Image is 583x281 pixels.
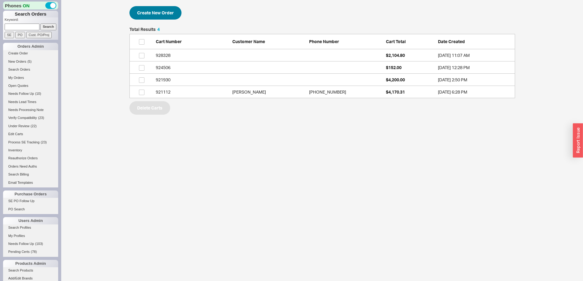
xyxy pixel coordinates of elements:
[31,250,37,253] span: ( 78 )
[3,75,58,81] a: My Orders
[3,139,58,146] a: Process SE Tracking(23)
[309,39,339,44] span: Phone Number
[3,43,58,50] div: Orders Admin
[309,89,383,95] div: 310-400-7711
[23,2,30,9] span: ON
[3,91,58,97] a: Needs Follow Up(10)
[232,89,306,95] div: Mark Harati
[8,108,44,112] span: Needs Processing Note
[3,115,58,121] a: Verify Compatibility(23)
[129,61,515,74] a: 924506 $152.00[DATE] 12:28 PM
[129,27,160,31] h5: Total Results
[31,124,37,128] span: ( 22 )
[232,39,265,44] span: Customer Name
[8,116,37,120] span: Verify Compatibility
[3,2,58,9] div: Phones
[3,267,58,274] a: Search Products
[3,66,58,73] a: Search Orders
[157,27,160,32] span: 4
[26,32,52,38] input: Cust. PO/Proj
[3,131,58,137] a: Edit Carts
[3,155,58,161] a: Reauthorize Orders
[438,77,512,83] div: 6/10/25 2:50 PM
[137,9,174,17] span: Create New Order
[438,89,512,95] div: 6/5/25 6:28 PM
[8,140,39,144] span: Process SE Tracking
[129,49,515,61] a: 928328 $2,104.80[DATE] 11:07 AM
[3,11,58,17] h1: Search Orders
[5,17,58,24] p: Keyword:
[438,39,465,44] span: Date Created
[41,140,47,144] span: ( 23 )
[3,249,58,255] a: Pending Certs(78)
[438,52,512,58] div: 7/15/25 11:07 AM
[3,233,58,239] a: My Profiles
[3,190,58,198] div: Purchase Orders
[35,242,43,246] span: ( 103 )
[386,39,406,44] span: Cart Total
[3,50,58,57] a: Create Order
[3,260,58,267] div: Products Admin
[137,104,163,112] span: Delete Carts
[28,60,32,63] span: ( 5 )
[156,39,182,44] span: Cart Number
[3,123,58,129] a: Under Review(22)
[3,241,58,247] a: Needs Follow Up(103)
[386,77,405,82] span: $4,200.00
[156,89,230,95] div: 921112
[15,32,25,38] input: PO
[8,250,30,253] span: Pending Certs
[129,49,515,98] div: grid
[156,77,230,83] div: 921930
[5,32,14,38] input: SE
[129,6,181,20] button: Create New Order
[8,60,26,63] span: New Orders
[3,83,58,89] a: Open Quotes
[8,92,34,95] span: Needs Follow Up
[8,242,34,246] span: Needs Follow Up
[129,101,170,115] button: Delete Carts
[156,52,230,58] div: 928328
[3,163,58,170] a: Orders Need Auths
[40,24,57,30] input: Search
[156,65,230,71] div: 924506
[3,224,58,231] a: Search Profiles
[129,86,515,98] a: 921112[PERSON_NAME][PHONE_NUMBER]$4,170.31[DATE] 6:28 PM
[129,74,515,86] a: 921930 $4,200.00[DATE] 2:50 PM
[3,107,58,113] a: Needs Processing Note
[38,116,44,120] span: ( 23 )
[3,179,58,186] a: Email Templates
[386,53,405,58] span: $2,104.80
[438,65,512,71] div: 6/24/25 12:28 PM
[3,198,58,204] a: SE PO Follow Up
[3,99,58,105] a: Needs Lead Times
[3,58,58,65] a: New Orders(5)
[386,89,405,94] span: $4,170.31
[3,147,58,153] a: Inventory
[3,217,58,224] div: Users Admin
[3,171,58,178] a: Search Billing
[386,65,402,70] span: $152.00
[3,206,58,213] a: PO Search
[35,92,41,95] span: ( 10 )
[8,124,29,128] span: Under Review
